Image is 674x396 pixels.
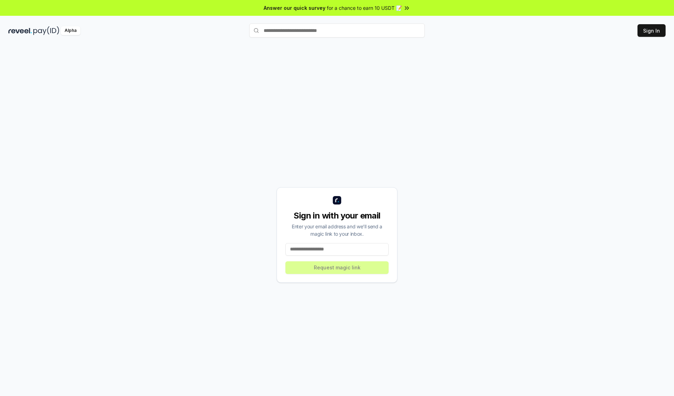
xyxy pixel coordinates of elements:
div: Sign in with your email [285,210,389,221]
img: pay_id [33,26,59,35]
span: Answer our quick survey [264,4,325,12]
div: Alpha [61,26,80,35]
button: Sign In [637,24,666,37]
div: Enter your email address and we’ll send a magic link to your inbox. [285,223,389,237]
img: reveel_dark [8,26,32,35]
span: for a chance to earn 10 USDT 📝 [327,4,402,12]
img: logo_small [333,196,341,204]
